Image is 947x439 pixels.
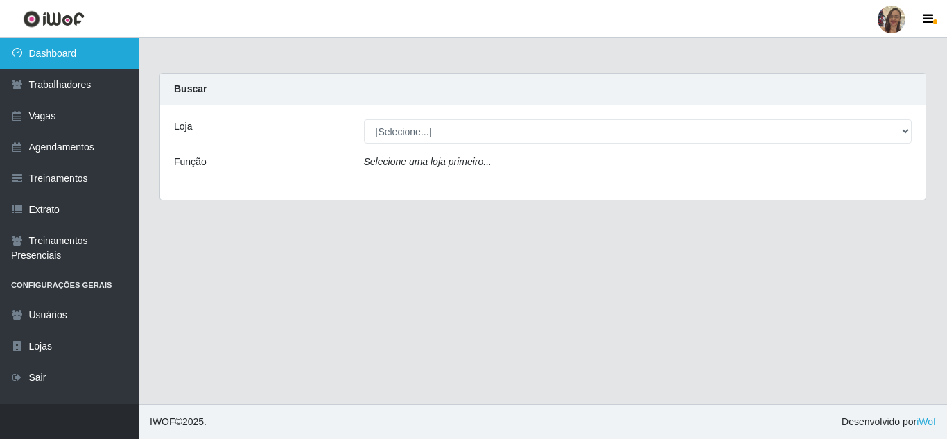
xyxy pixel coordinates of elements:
span: © 2025 . [150,415,207,429]
span: Desenvolvido por [842,415,936,429]
img: CoreUI Logo [23,10,85,28]
i: Selecione uma loja primeiro... [364,156,492,167]
a: iWof [916,416,936,427]
label: Loja [174,119,192,134]
span: IWOF [150,416,175,427]
label: Função [174,155,207,169]
strong: Buscar [174,83,207,94]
